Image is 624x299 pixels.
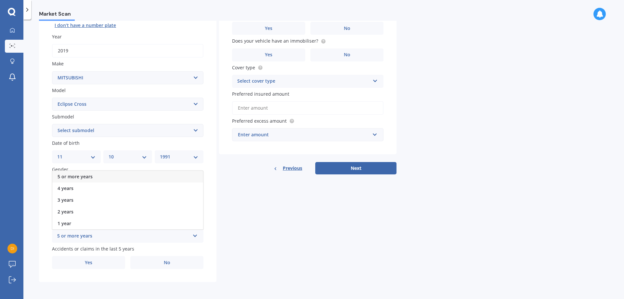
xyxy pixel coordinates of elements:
[58,173,93,180] span: 5 or more years
[57,232,190,240] div: 5 or more years
[315,162,396,174] button: Next
[283,163,302,173] span: Previous
[265,26,272,31] span: Yes
[52,87,66,93] span: Model
[232,118,287,124] span: Preferred excess amount
[52,44,203,58] input: YYYY
[344,52,350,58] span: No
[58,197,73,203] span: 3 years
[52,20,119,31] button: I don’t have a number plate
[232,38,318,44] span: Does your vehicle have an immobiliser?
[52,114,74,120] span: Submodel
[58,185,73,191] span: 4 years
[39,11,75,20] span: Market Scan
[237,77,370,85] div: Select cover type
[238,131,370,138] div: Enter amount
[52,140,80,146] span: Date of birth
[52,246,134,252] span: Accidents or claims in the last 5 years
[164,260,170,265] span: No
[265,52,272,58] span: Yes
[7,244,17,253] img: 9c376e42dfbd5b1a6f3114a05a24a8a0
[52,167,68,173] span: Gender
[232,91,289,97] span: Preferred insured amount
[85,260,92,265] span: Yes
[52,34,62,40] span: Year
[232,64,255,71] span: Cover type
[344,26,350,31] span: No
[52,61,64,67] span: Make
[232,101,383,115] input: Enter amount
[58,220,71,226] span: 1 year
[58,209,73,215] span: 2 years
